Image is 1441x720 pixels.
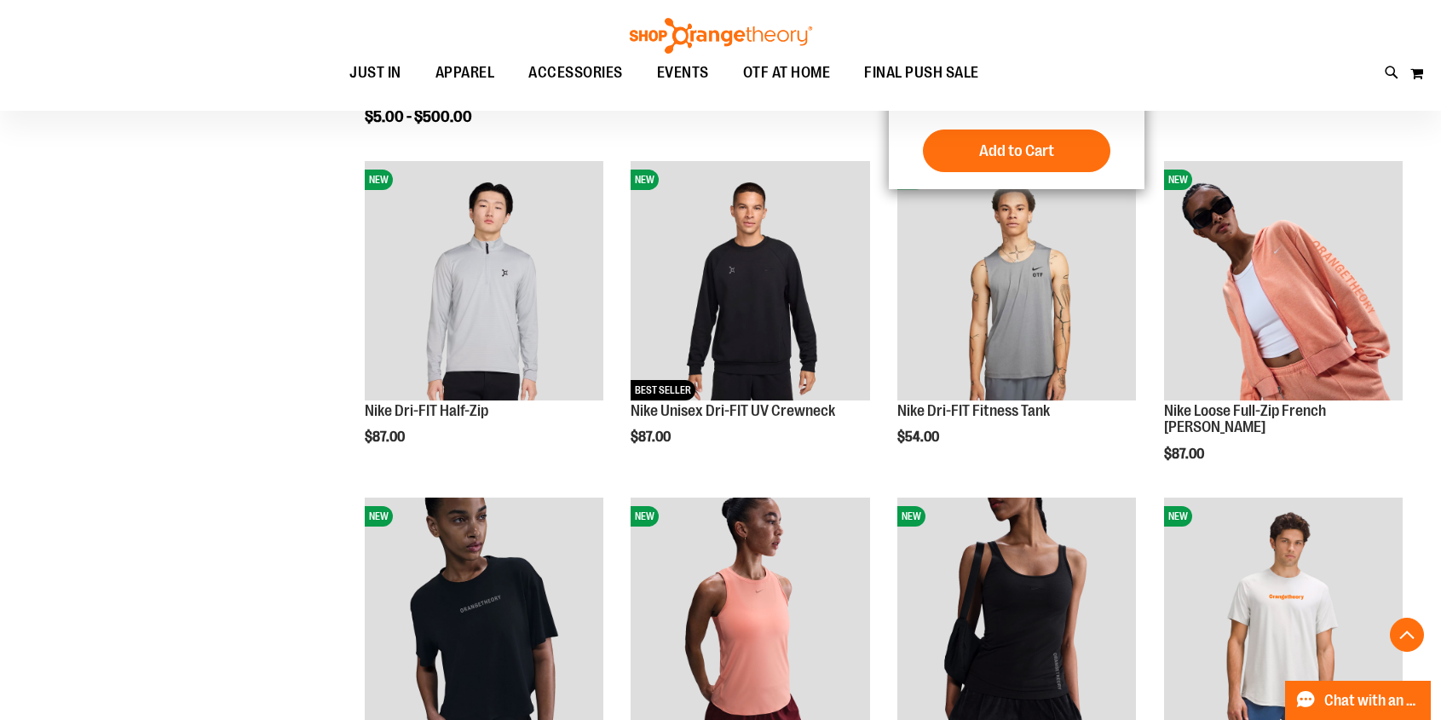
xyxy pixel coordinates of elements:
[897,429,942,445] span: $54.00
[365,161,603,402] a: Nike Dri-FIT Half-ZipNEW
[631,161,869,400] img: Nike Unisex Dri-FIT UV Crewneck
[332,54,418,92] a: JUST IN
[622,153,878,488] div: product
[847,54,996,93] a: FINAL PUSH SALE
[743,54,831,92] span: OTF AT HOME
[897,161,1136,400] img: Nike Dri-FIT Fitness Tank
[1164,170,1192,190] span: NEW
[1164,161,1403,400] img: Nike Loose Full-Zip French Terry Hoodie
[1285,681,1432,720] button: Chat with an Expert
[889,153,1144,488] div: product
[365,429,407,445] span: $87.00
[923,130,1110,172] button: Add to Cart
[627,18,815,54] img: Shop Orangetheory
[640,54,726,93] a: EVENTS
[1164,402,1326,436] a: Nike Loose Full-Zip French [PERSON_NAME]
[631,161,869,402] a: Nike Unisex Dri-FIT UV CrewneckNEWBEST SELLER
[726,54,848,93] a: OTF AT HOME
[418,54,512,93] a: APPAREL
[511,54,640,93] a: ACCESSORIES
[657,54,709,92] span: EVENTS
[864,54,979,92] span: FINAL PUSH SALE
[897,402,1050,419] a: Nike Dri-FIT Fitness Tank
[365,170,393,190] span: NEW
[1324,693,1421,709] span: Chat with an Expert
[631,402,835,419] a: Nike Unisex Dri-FIT UV Crewneck
[1390,618,1424,652] button: Back To Top
[631,380,695,400] span: BEST SELLER
[349,54,401,92] span: JUST IN
[631,429,673,445] span: $87.00
[1164,506,1192,527] span: NEW
[528,54,623,92] span: ACCESSORIES
[435,54,495,92] span: APPAREL
[979,141,1054,160] span: Add to Cart
[365,161,603,400] img: Nike Dri-FIT Half-Zip
[365,108,472,125] span: $5.00 - $500.00
[897,506,925,527] span: NEW
[1156,153,1411,505] div: product
[897,161,1136,402] a: Nike Dri-FIT Fitness TankNEW
[365,506,393,527] span: NEW
[356,153,612,488] div: product
[631,170,659,190] span: NEW
[365,402,488,419] a: Nike Dri-FIT Half-Zip
[1164,446,1207,462] span: $87.00
[1164,161,1403,402] a: Nike Loose Full-Zip French Terry HoodieNEW
[631,506,659,527] span: NEW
